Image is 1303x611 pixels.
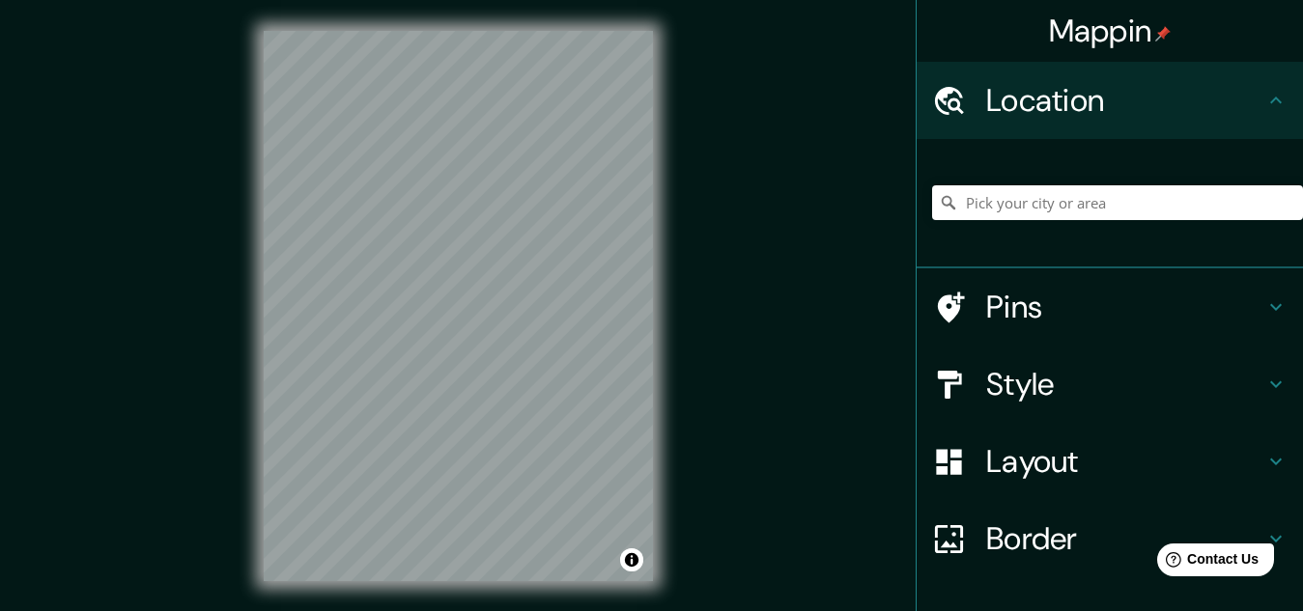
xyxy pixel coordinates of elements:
[1131,536,1282,590] iframe: Help widget launcher
[986,288,1264,326] h4: Pins
[917,346,1303,423] div: Style
[1049,12,1172,50] h4: Mappin
[986,81,1264,120] h4: Location
[917,423,1303,500] div: Layout
[986,519,1264,558] h4: Border
[986,442,1264,481] h4: Layout
[917,62,1303,139] div: Location
[1155,26,1171,42] img: pin-icon.png
[932,185,1303,220] input: Pick your city or area
[986,365,1264,403] h4: Style
[620,548,643,571] button: Toggle attribution
[917,500,1303,577] div: Border
[917,268,1303,346] div: Pins
[264,31,653,581] canvas: Map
